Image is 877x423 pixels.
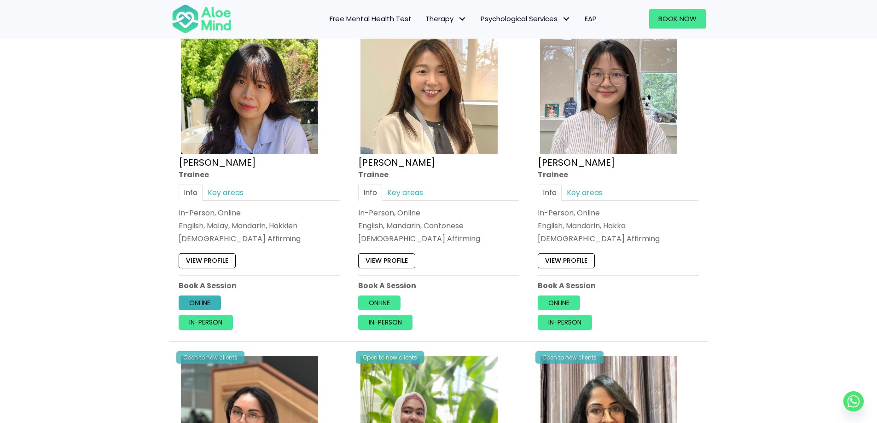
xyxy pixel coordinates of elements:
a: Online [358,296,401,310]
span: Therapy [425,14,467,23]
a: Info [358,185,382,201]
p: Book A Session [358,280,519,291]
a: In-person [358,315,412,330]
img: IMG_1660 – Tracy Kwah [360,17,498,154]
div: Trainee [358,169,519,180]
div: In-Person, Online [358,208,519,218]
a: [PERSON_NAME] [358,156,436,168]
a: [PERSON_NAME] [538,156,615,168]
nav: Menu [244,9,604,29]
div: Open to new clients [356,351,424,364]
div: Open to new clients [535,351,604,364]
a: View profile [538,253,595,268]
span: Free Mental Health Test [330,14,412,23]
span: EAP [585,14,597,23]
a: Key areas [203,185,249,201]
a: Key areas [562,185,608,201]
a: View profile [358,253,415,268]
div: [DEMOGRAPHIC_DATA] Affirming [538,233,699,244]
img: IMG_3049 – Joanne Lee [540,17,677,154]
a: In-person [538,315,592,330]
p: Book A Session [179,280,340,291]
a: Key areas [382,185,428,201]
a: Free Mental Health Test [323,9,418,29]
a: Info [538,185,562,201]
a: Psychological ServicesPsychological Services: submenu [474,9,578,29]
span: Psychological Services: submenu [560,12,573,26]
a: In-person [179,315,233,330]
a: Info [179,185,203,201]
div: [DEMOGRAPHIC_DATA] Affirming [358,233,519,244]
a: EAP [578,9,604,29]
span: Book Now [658,14,697,23]
div: Trainee [538,169,699,180]
a: Book Now [649,9,706,29]
span: Therapy: submenu [456,12,469,26]
div: [DEMOGRAPHIC_DATA] Affirming [179,233,340,244]
a: Whatsapp [843,391,864,411]
a: View profile [179,253,236,268]
p: English, Malay, Mandarin, Hokkien [179,220,340,231]
div: In-Person, Online [538,208,699,218]
div: Open to new clients [176,351,244,364]
a: Online [179,296,221,310]
div: In-Person, Online [179,208,340,218]
a: TherapyTherapy: submenu [418,9,474,29]
p: English, Mandarin, Hakka [538,220,699,231]
p: Book A Session [538,280,699,291]
a: Online [538,296,580,310]
a: [PERSON_NAME] [179,156,256,168]
img: Aloe Mind Profile Pic – Christie Yong Kar Xin [181,17,318,154]
img: Aloe mind Logo [172,4,232,34]
div: Trainee [179,169,340,180]
span: Psychological Services [481,14,571,23]
p: English, Mandarin, Cantonese [358,220,519,231]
